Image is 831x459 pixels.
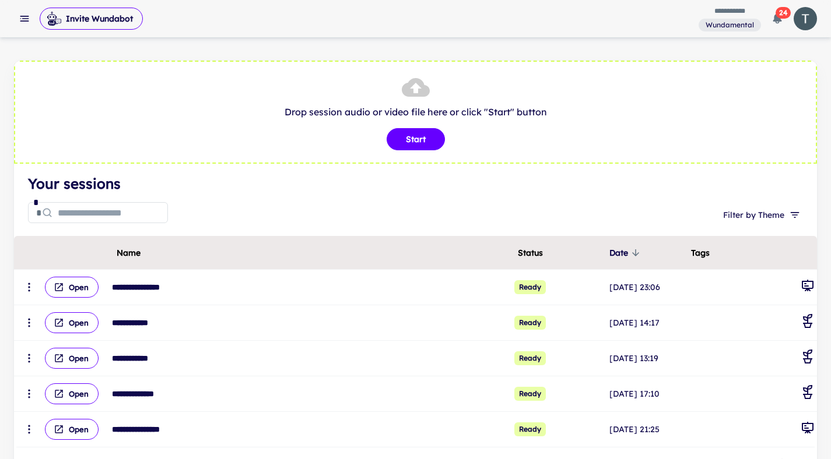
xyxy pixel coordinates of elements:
[28,173,803,194] h4: Your sessions
[45,348,99,369] button: Open
[45,312,99,333] button: Open
[794,7,817,30] img: photoURL
[117,246,141,260] span: Name
[699,17,761,32] span: You are a member of this workspace. Contact your workspace owner for assistance.
[40,8,143,30] button: Invite Wundabot
[609,246,643,260] span: Date
[514,422,546,436] span: Ready
[607,412,689,447] td: [DATE] 21:25
[691,246,710,260] span: Tags
[607,270,689,305] td: [DATE] 23:06
[801,385,815,402] div: Coaching
[607,305,689,341] td: [DATE] 14:17
[776,7,791,19] span: 24
[766,7,789,30] button: 24
[701,20,759,30] span: Wundamental
[607,341,689,376] td: [DATE] 13:19
[514,280,546,294] span: Ready
[801,278,815,296] div: General Meeting
[718,204,803,225] button: Filter by Theme
[27,105,804,119] p: Drop session audio or video file here or click "Start" button
[801,349,815,367] div: Coaching
[40,7,143,30] span: Invite Wundabot to record a meeting
[45,419,99,440] button: Open
[514,316,546,330] span: Ready
[14,236,817,447] div: scrollable content
[514,387,546,401] span: Ready
[387,128,445,150] button: Start
[801,314,815,331] div: Coaching
[514,351,546,365] span: Ready
[45,383,99,404] button: Open
[607,376,689,412] td: [DATE] 17:10
[518,246,543,260] span: Status
[45,277,99,298] button: Open
[801,421,815,438] div: General Meeting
